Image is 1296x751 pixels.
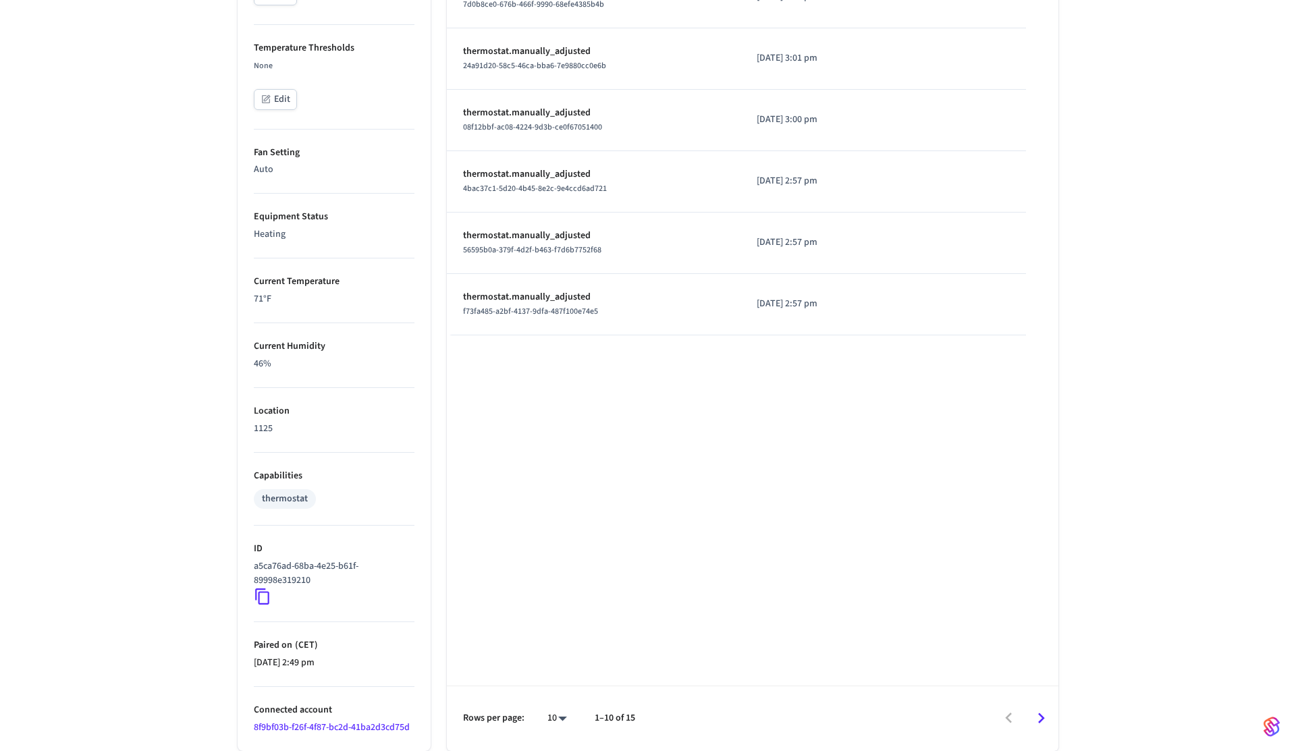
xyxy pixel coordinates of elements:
p: [DATE] 3:01 pm [757,51,880,65]
p: Current Temperature [254,275,414,289]
p: [DATE] 2:57 pm [757,174,880,188]
p: Current Humidity [254,339,414,354]
p: 71 °F [254,292,414,306]
p: 1–10 of 15 [595,711,635,725]
p: Location [254,404,414,418]
p: Capabilities [254,469,414,483]
a: 8f9bf03b-f26f-4f87-bc2d-41ba2d3cd75d [254,721,410,734]
p: 46% [254,357,414,371]
span: ( CET ) [292,638,318,652]
span: 08f12bbf-ac08-4224-9d3b-ce0f67051400 [463,121,602,133]
p: Fan Setting [254,146,414,160]
p: thermostat.manually_adjusted [463,229,724,243]
button: Go to next page [1025,702,1057,734]
p: thermostat.manually_adjusted [463,106,724,120]
p: [DATE] 3:00 pm [757,113,880,127]
p: thermostat.manually_adjusted [463,45,724,59]
p: Auto [254,163,414,177]
p: ID [254,542,414,556]
p: Paired on [254,638,414,652]
div: thermostat [262,492,308,506]
span: f73fa485-a2bf-4137-9dfa-487f100e74e5 [463,306,598,317]
p: Temperature Thresholds [254,41,414,55]
p: thermostat.manually_adjusted [463,167,724,182]
p: Rows per page: [463,711,524,725]
p: a5ca76ad-68ba-4e25-b61f-89998e319210 [254,559,409,588]
p: [DATE] 2:57 pm [757,297,880,311]
p: [DATE] 2:49 pm [254,656,414,670]
p: 1125 [254,422,414,436]
p: [DATE] 2:57 pm [757,235,880,250]
span: 24a91d20-58c5-46ca-bba6-7e9880cc0e6b [463,60,606,72]
span: 56595b0a-379f-4d2f-b463-f7d6b7752f68 [463,244,601,256]
button: Edit [254,89,297,110]
p: Connected account [254,703,414,717]
p: thermostat.manually_adjusted [463,290,724,304]
img: SeamLogoGradient.69752ec5.svg [1264,716,1280,738]
p: Heating [254,227,414,242]
div: 10 [541,708,573,728]
span: None [254,60,273,72]
span: 4bac37c1-5d20-4b45-8e2c-9e4ccd6ad721 [463,183,607,194]
p: Equipment Status [254,210,414,224]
